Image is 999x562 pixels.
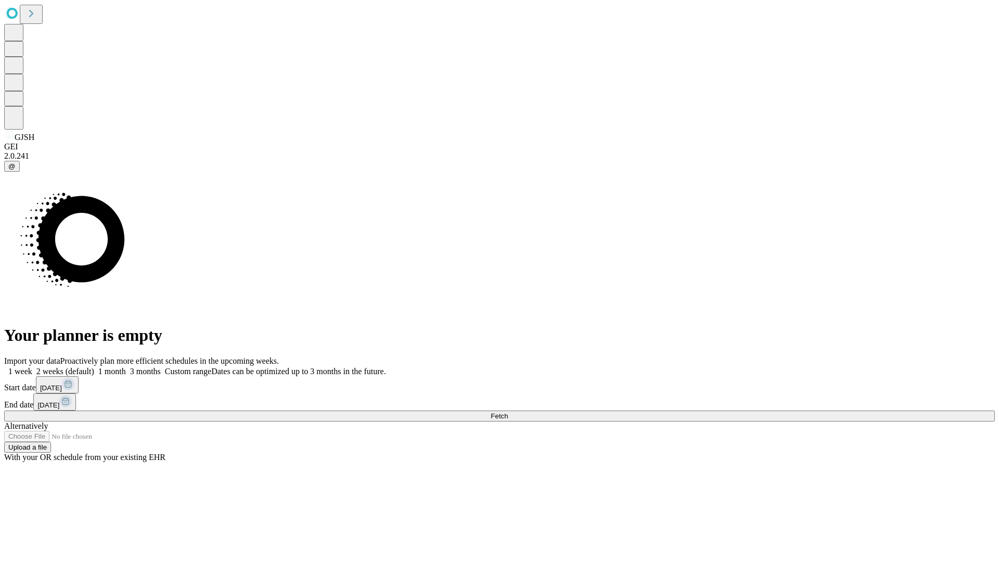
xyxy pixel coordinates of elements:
span: 1 month [98,367,126,376]
span: 3 months [130,367,161,376]
button: Upload a file [4,442,51,453]
span: Proactively plan more efficient schedules in the upcoming weeks. [60,356,279,365]
span: GJSH [15,133,34,142]
div: GEI [4,142,995,151]
span: @ [8,162,16,170]
h1: Your planner is empty [4,326,995,345]
span: 2 weeks (default) [36,367,94,376]
div: 2.0.241 [4,151,995,161]
div: End date [4,393,995,411]
div: Start date [4,376,995,393]
span: [DATE] [37,401,59,409]
span: Import your data [4,356,60,365]
button: @ [4,161,20,172]
span: 1 week [8,367,32,376]
span: [DATE] [40,384,62,392]
span: With your OR schedule from your existing EHR [4,453,165,462]
button: [DATE] [36,376,79,393]
button: Fetch [4,411,995,421]
span: Dates can be optimized up to 3 months in the future. [211,367,386,376]
span: Custom range [165,367,211,376]
span: Alternatively [4,421,48,430]
button: [DATE] [33,393,76,411]
span: Fetch [491,412,508,420]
